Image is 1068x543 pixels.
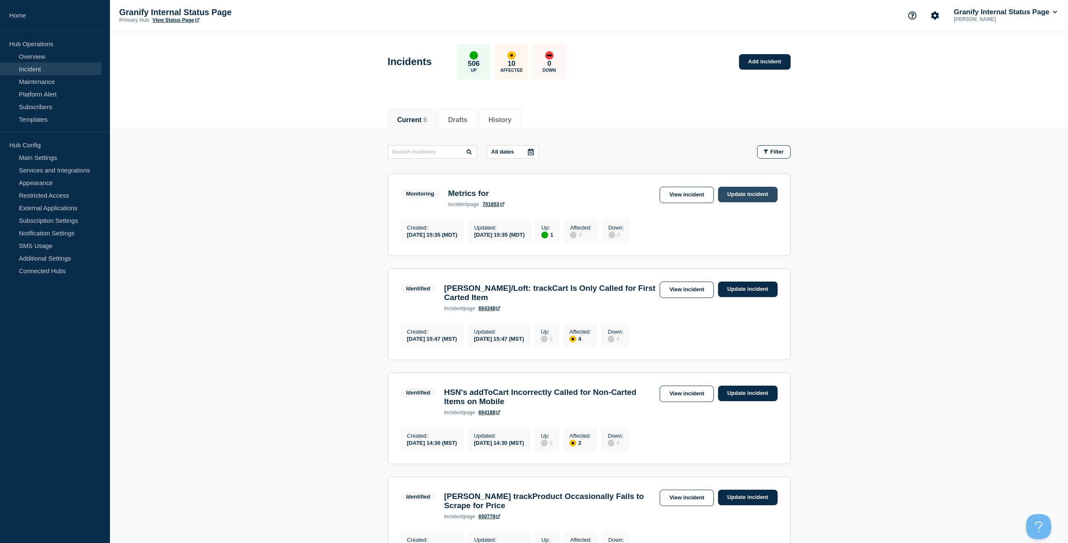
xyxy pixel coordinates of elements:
p: Up : [541,225,553,231]
a: View Status Page [152,17,199,23]
p: page [444,410,475,415]
p: Granify Internal Status Page [119,8,287,17]
span: incident [444,514,463,520]
div: 2 [569,439,591,446]
p: 0 [547,60,551,68]
a: Add incident [739,54,791,70]
div: 0 [541,335,553,342]
a: Update incident [718,490,778,505]
p: Affected : [569,329,591,335]
p: Updated : [474,433,524,439]
p: Primary Hub [119,17,149,23]
p: page [448,201,479,207]
button: Granify Internal Status Page [952,8,1059,16]
a: 701653 [483,201,504,207]
div: up [541,232,548,238]
p: Down : [608,329,623,335]
div: 0 [541,439,553,446]
p: Down [543,68,556,73]
p: Created : [407,329,457,335]
div: [DATE] 15:35 (MDT) [474,231,525,238]
p: Up : [541,537,553,543]
h3: [PERSON_NAME]/Loft: trackCart Is Only Called for First Carted Item [444,284,655,302]
a: 664188 [478,410,500,415]
p: Affected : [570,225,591,231]
a: 650778 [478,514,500,520]
p: page [444,305,475,311]
div: down [545,51,554,60]
div: [DATE] 14:30 (MST) [474,439,524,446]
div: disabled [541,440,548,446]
span: Identified [401,492,436,501]
iframe: Help Scout Beacon - Open [1026,514,1051,539]
input: Search incidents [388,145,477,159]
a: View incident [660,282,714,298]
div: 1 [541,231,553,238]
div: disabled [570,232,577,238]
button: Support [903,7,921,24]
p: Down : [608,433,623,439]
p: 10 [507,60,515,68]
p: Created : [407,537,457,543]
span: Identified [401,284,436,293]
a: Update incident [718,386,778,401]
button: History [488,116,512,124]
div: 0 [608,335,623,342]
p: Up : [541,433,553,439]
p: page [444,514,475,520]
span: incident [444,305,463,311]
p: All dates [491,149,514,155]
div: disabled [608,336,614,342]
p: Created : [407,433,457,439]
a: View incident [660,490,714,506]
div: disabled [541,336,548,342]
span: incident [444,410,463,415]
p: Created : [407,225,457,231]
p: Up : [541,329,553,335]
span: 6 [423,116,427,123]
button: Drafts [448,116,467,124]
button: Filter [757,145,791,159]
div: up [470,51,478,60]
a: Update incident [718,282,778,297]
div: disabled [608,232,615,238]
div: [DATE] 15:47 (MST) [474,335,524,342]
span: Monitoring [401,189,440,198]
p: Updated : [474,329,524,335]
button: Current 6 [397,116,427,124]
p: Affected : [569,433,591,439]
div: 4 [569,335,591,342]
a: Update incident [718,187,778,202]
h1: Incidents [388,56,432,68]
h3: HSN's addToCart Incorrectly Called for Non-Carted Items on Mobile [444,388,655,406]
p: Down : [608,225,624,231]
span: Identified [401,388,436,397]
p: Down : [608,537,624,543]
button: All dates [487,145,539,159]
p: 506 [468,60,480,68]
a: View incident [660,187,714,203]
div: affected [569,336,576,342]
span: Filter [770,149,784,155]
div: [DATE] 15:35 (MDT) [407,231,457,238]
a: 664348 [478,305,500,311]
h3: [PERSON_NAME] trackProduct Occasionally Fails to Scrape for Price [444,492,655,510]
h3: Metrics for [448,189,504,198]
p: Affected [500,68,522,73]
p: Affected : [570,537,591,543]
div: 0 [570,231,591,238]
div: affected [507,51,516,60]
a: View incident [660,386,714,402]
div: disabled [608,440,614,446]
div: 0 [608,231,624,238]
p: [PERSON_NAME] [952,16,1039,22]
p: Updated : [474,537,525,543]
span: incident [448,201,467,207]
div: [DATE] 15:47 (MST) [407,335,457,342]
div: [DATE] 14:30 (MST) [407,439,457,446]
div: 0 [608,439,623,446]
p: Updated : [474,225,525,231]
button: Account settings [926,7,944,24]
p: Up [471,68,477,73]
div: affected [569,440,576,446]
